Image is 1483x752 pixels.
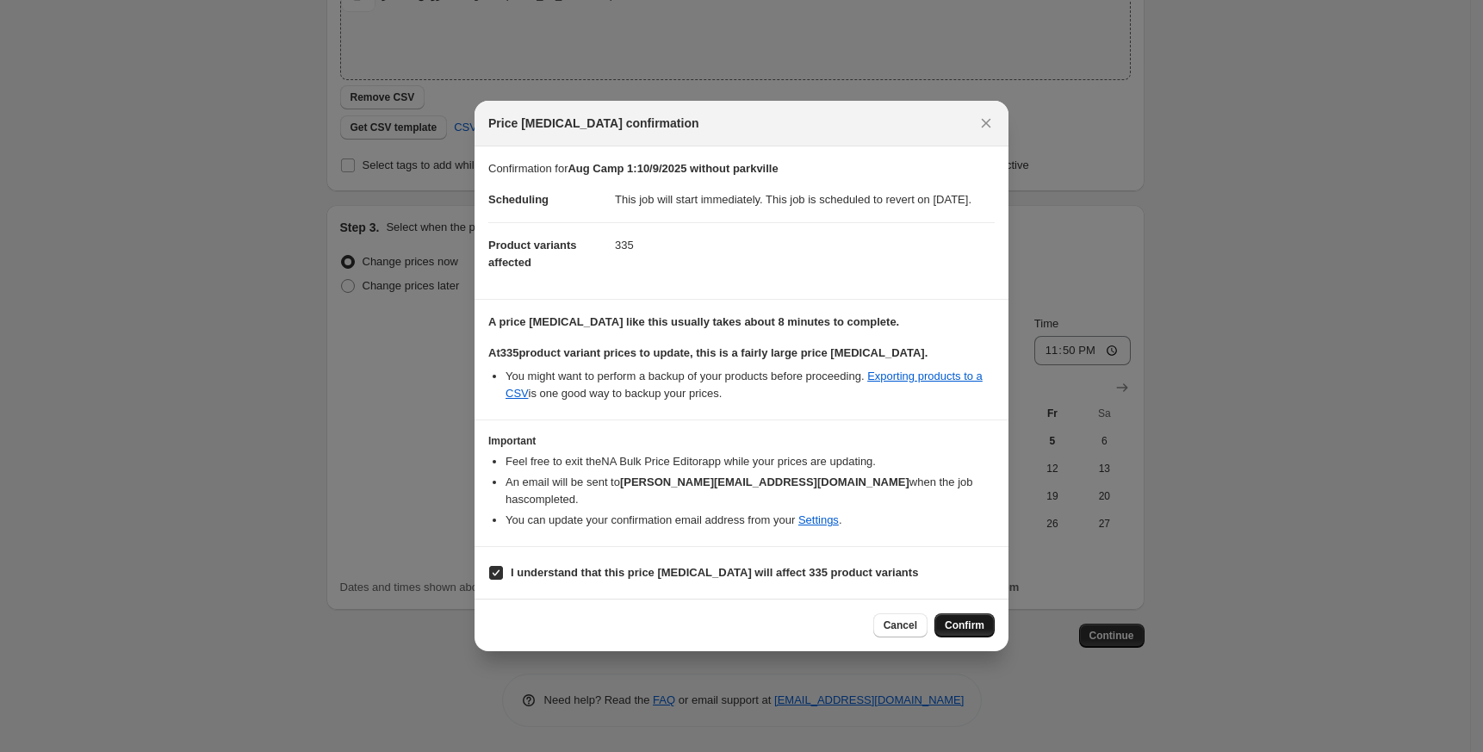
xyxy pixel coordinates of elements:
[506,512,995,529] li: You can update your confirmation email address from your .
[488,346,928,359] b: At 335 product variant prices to update, this is a fairly large price [MEDICAL_DATA].
[488,239,577,269] span: Product variants affected
[615,222,995,268] dd: 335
[488,434,995,448] h3: Important
[873,613,928,637] button: Cancel
[488,160,995,177] p: Confirmation for
[506,474,995,508] li: An email will be sent to when the job has completed .
[506,370,983,400] a: Exporting products to a CSV
[511,566,918,579] b: I understand that this price [MEDICAL_DATA] will affect 335 product variants
[488,115,699,132] span: Price [MEDICAL_DATA] confirmation
[620,475,909,488] b: [PERSON_NAME][EMAIL_ADDRESS][DOMAIN_NAME]
[615,177,995,222] dd: This job will start immediately. This job is scheduled to revert on [DATE].
[506,453,995,470] li: Feel free to exit the NA Bulk Price Editor app while your prices are updating.
[506,368,995,402] li: You might want to perform a backup of your products before proceeding. is one good way to backup ...
[974,111,998,135] button: Close
[934,613,995,637] button: Confirm
[945,618,984,632] span: Confirm
[568,162,778,175] b: Aug Camp 1:10/9/2025 without parkville
[798,513,839,526] a: Settings
[488,193,549,206] span: Scheduling
[884,618,917,632] span: Cancel
[488,315,899,328] b: A price [MEDICAL_DATA] like this usually takes about 8 minutes to complete.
